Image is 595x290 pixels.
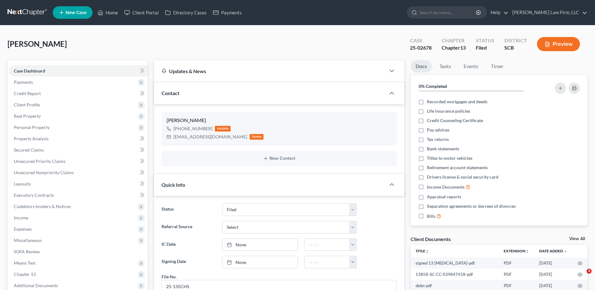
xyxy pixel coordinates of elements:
a: Property Analysis [9,133,148,144]
label: IC Date [158,239,219,251]
div: mobile [215,126,231,132]
a: Payments [210,7,245,18]
div: Case [410,37,432,44]
span: Tax returns [427,136,449,142]
div: Chapter [442,37,466,44]
div: home [250,134,263,140]
a: Unsecured Priority Claims [9,156,148,167]
label: Referral Source [158,221,219,234]
div: SCB [504,44,527,51]
span: Personal Property [14,125,50,130]
input: -- : -- [305,239,349,251]
a: Credit Report [9,88,148,99]
span: [PERSON_NAME] [8,39,67,48]
a: Help [487,7,508,18]
div: [EMAIL_ADDRESS][DOMAIN_NAME] [173,134,247,140]
td: signed 13 [MEDICAL_DATA]-pdf [411,257,499,269]
i: expand_more [564,250,567,253]
span: 3 [587,269,592,274]
span: Codebtors Insiders & Notices [14,204,71,209]
span: Separation agreements or decrees of divorces [427,203,516,209]
a: Directory Cases [162,7,210,18]
span: Payments [14,79,33,85]
td: PDF [499,269,534,280]
a: View All [569,237,585,241]
span: Secured Claims [14,147,44,153]
div: Updates & News [162,68,378,74]
span: Life insurance policies [427,108,470,114]
a: Home [94,7,121,18]
span: Credit Counseling Certificate [427,117,483,124]
td: [DATE] [534,257,572,269]
span: Executory Contracts [14,192,54,198]
a: Tasks [434,60,456,72]
span: SOFA Review [14,249,40,254]
span: Additional Documents [14,283,58,288]
a: Unsecured Nonpriority Claims [9,167,148,178]
span: Chapter 13 [14,271,36,277]
span: Unsecured Nonpriority Claims [14,170,74,175]
a: Lawsuits [9,178,148,190]
div: [PERSON_NAME] [167,117,392,124]
span: Unsecured Priority Claims [14,158,66,164]
a: Date Added expand_more [539,249,567,253]
span: Case Dashboard [14,68,45,73]
a: Docs [411,60,432,72]
td: 13858-SC-CC-039847418-pdf [411,269,499,280]
span: Credit Report [14,91,41,96]
span: 13 [460,45,466,51]
label: Status [158,203,219,216]
a: Secured Claims [9,144,148,156]
span: Recorded mortgages and deeds [427,99,487,105]
a: Events [459,60,483,72]
span: Income [14,215,28,220]
span: Drivers license & social security card [427,174,498,180]
a: Extensionunfold_more [504,249,529,253]
a: Executory Contracts [9,190,148,201]
a: Titleunfold_more [416,249,429,253]
a: Case Dashboard [9,65,148,77]
div: Status [476,37,494,44]
a: None [222,256,298,268]
span: Income Documents [427,184,465,190]
a: Timer [486,60,508,72]
span: Pay advices [427,127,449,133]
span: Means Test [14,260,35,266]
i: unfold_more [525,250,529,253]
div: File No. [162,273,177,280]
td: PDF [499,257,534,269]
span: Appraisal reports [427,194,461,200]
span: Titles to motor vehicles [427,155,472,161]
button: New Contact [167,156,392,161]
span: Bills [427,213,435,219]
strong: 0% Completed [419,83,447,89]
span: Client Profile [14,102,40,107]
div: Filed [476,44,494,51]
label: Signing Date [158,256,219,268]
span: New Case [66,10,87,15]
div: District [504,37,527,44]
div: Chapter [442,44,466,51]
span: Contact [162,90,179,96]
span: Property Analysis [14,136,49,141]
span: Quick Info [162,182,185,188]
span: Expenses [14,226,32,232]
input: -- : -- [305,256,349,268]
td: [DATE] [534,269,572,280]
button: Preview [537,37,580,51]
span: Retirement account statements [427,164,488,171]
span: Miscellaneous [14,238,42,243]
div: [PHONE_NUMBER] [173,126,212,132]
i: unfold_more [425,250,429,253]
a: Client Portal [121,7,162,18]
a: None [222,239,298,251]
span: Real Property [14,113,41,119]
a: [PERSON_NAME] Law Firm, LLC [509,7,587,18]
input: Search by name... [419,7,477,18]
div: 25-02678 [410,44,432,51]
iframe: Intercom live chat [574,269,589,284]
div: Client Documents [411,236,451,242]
span: Bank statements [427,146,459,152]
span: Lawsuits [14,181,31,186]
a: SOFA Review [9,246,148,257]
